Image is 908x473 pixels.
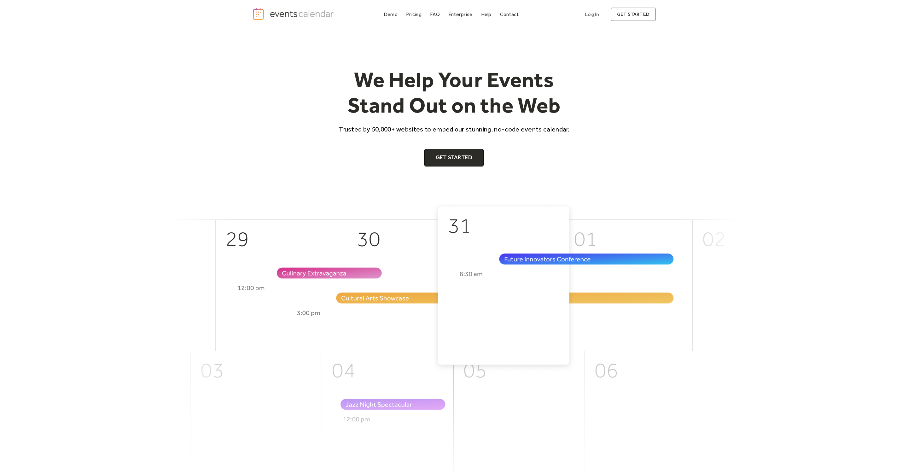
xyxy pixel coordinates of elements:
[333,125,575,134] p: Trusted by 50,000+ websites to embed our stunning, no-code events calendar.
[479,10,494,19] a: Help
[381,10,400,19] a: Demo
[406,13,422,16] div: Pricing
[500,13,519,16] div: Contact
[252,8,335,20] a: home
[611,8,656,21] a: get started
[430,13,440,16] div: FAQ
[481,13,492,16] div: Help
[404,10,424,19] a: Pricing
[579,8,605,21] a: Log In
[424,149,484,166] a: Get Started
[446,10,475,19] a: Enterprise
[428,10,442,19] a: FAQ
[498,10,521,19] a: Contact
[333,67,575,118] h1: We Help Your Events Stand Out on the Web
[448,13,472,16] div: Enterprise
[384,13,398,16] div: Demo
